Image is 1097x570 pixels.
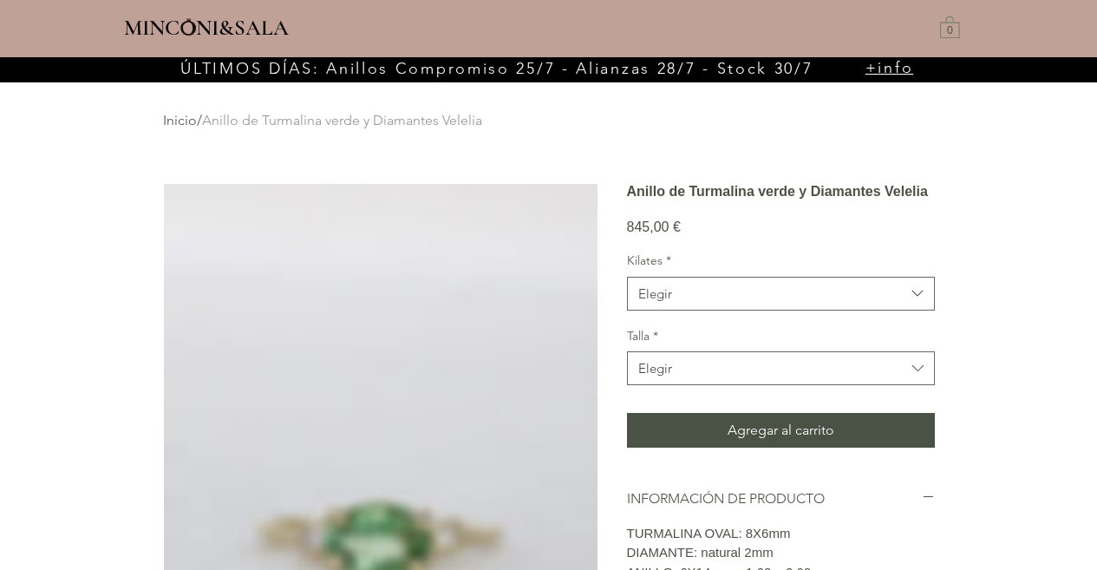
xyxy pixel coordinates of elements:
p: TURMALINA OVAL: 8X6mm [627,524,935,544]
div: / [163,111,921,130]
div: Elegir [638,285,672,303]
a: Carrito con 0 ítems [940,15,960,38]
span: 845,00 € [627,219,681,234]
text: 0 [947,25,953,37]
a: MINCONI&SALA [124,11,289,40]
button: Kilates [627,277,935,311]
span: Agregar al carrito [728,420,834,441]
p: DIAMANTE: natural 2mm [627,543,935,563]
span: ÚLTIMOS DÍAS: Anillos Compromiso 25/7 - Alianzas 28/7 - Stock 30/7 [180,59,813,78]
a: Inicio [163,112,197,128]
a: Anillo de Turmalina verde y Diamantes Velelia [202,112,482,128]
button: Talla [627,351,935,385]
label: Talla [627,328,935,345]
h2: INFORMACIÓN DE PRODUCTO [627,489,922,508]
button: INFORMACIÓN DE PRODUCTO [627,489,935,508]
button: Agregar al carrito [627,413,935,448]
img: Minconi Sala [181,18,196,36]
h1: Anillo de Turmalina verde y Diamantes Velelia [627,183,935,200]
label: Kilates [627,252,935,270]
a: +info [865,58,914,77]
div: Elegir [638,359,672,377]
span: MINCONI&SALA [124,15,289,41]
